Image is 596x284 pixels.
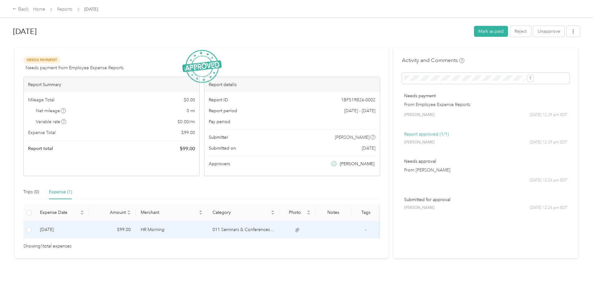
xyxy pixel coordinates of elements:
div: Back [12,6,29,13]
th: Tags [351,204,380,221]
span: Category [213,210,270,215]
span: Showing 1 total expenses [23,243,71,250]
span: [PERSON_NAME] [340,161,374,167]
th: Amount [89,204,136,221]
span: caret-up [199,209,203,213]
span: Variable rate [36,118,66,125]
span: $ 0.00 / mi [178,118,195,125]
span: Pay period [209,118,230,125]
span: caret-up [307,209,310,213]
h1: August 2025 [13,24,470,39]
span: [DATE] 12:24 pm EDT [530,205,567,211]
p: From Employee Expense Reports [404,101,567,108]
span: Mileage Total [28,97,54,103]
span: Expense Total [28,129,56,136]
td: $99.00 [89,221,136,238]
span: 1BF519B26-0002 [341,97,375,103]
td: 011 Seminars & Conferences (66040) [208,221,280,238]
th: Photo [280,204,315,221]
span: caret-down [271,212,275,216]
span: [DATE] - [DATE] [344,108,375,114]
div: Tags [356,210,375,215]
span: [PERSON_NAME] [404,205,435,211]
th: Merchant [136,204,208,221]
span: caret-down [307,212,310,216]
p: Submitted for approval [404,196,567,203]
a: Reports [57,7,72,12]
div: Report details [204,77,380,92]
span: [DATE] 12:24 pm EDT [530,178,567,183]
span: $ 0.00 [184,97,195,103]
p: Needs payment [404,93,567,99]
button: Reject [510,26,531,37]
span: Report ID [209,97,228,103]
div: Expense (1) [49,189,72,195]
span: Expense Date [40,210,79,215]
span: caret-down [80,212,84,216]
span: Approvers [209,161,230,167]
td: HR Morning [136,221,208,238]
p: From [PERSON_NAME] [404,167,567,173]
span: Report total [28,145,53,152]
h4: Activity and Comments [402,56,464,64]
span: Report period [209,108,237,114]
th: Category [208,204,280,221]
td: 8-29-2025 [35,221,89,238]
span: [PERSON_NAME] [404,112,435,118]
span: Merchant [141,210,198,215]
span: caret-up [271,209,275,213]
button: Mark as paid [474,26,508,37]
td: - [351,221,380,238]
span: [DATE] [362,145,375,152]
img: ApprovedStamp [182,50,222,83]
span: [PERSON_NAME] [404,140,435,145]
div: Report Summary [24,77,199,92]
th: Notes [315,204,351,221]
span: caret-down [199,212,203,216]
span: [PERSON_NAME] [335,134,369,141]
span: - [365,227,366,232]
span: Submitter [209,134,228,141]
span: Amount [94,210,126,215]
iframe: Everlance-gr Chat Button Frame [561,249,596,284]
span: [DATE] 12:29 pm EDT [530,140,567,145]
th: Expense Date [35,204,89,221]
button: Unapprove [533,26,564,37]
span: caret-up [80,209,84,213]
span: caret-up [127,209,131,213]
p: Needs approval [404,158,567,165]
span: Net mileage [36,108,66,114]
p: Report approved (1/1) [404,131,567,137]
span: 0 mi [187,108,195,114]
span: Needs payment from Employee Expense Reports [26,65,124,71]
span: $ 99.00 [180,145,195,152]
span: [DATE] 12:29 pm EDT [530,112,567,118]
div: Trips (0) [23,189,39,195]
span: [DATE] [84,6,98,12]
span: caret-down [127,212,131,216]
span: $ 99.00 [181,129,195,136]
a: Home [33,7,45,12]
span: Submitted on [209,145,236,152]
span: Photo [285,210,305,215]
span: Needs Payment [23,56,60,64]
